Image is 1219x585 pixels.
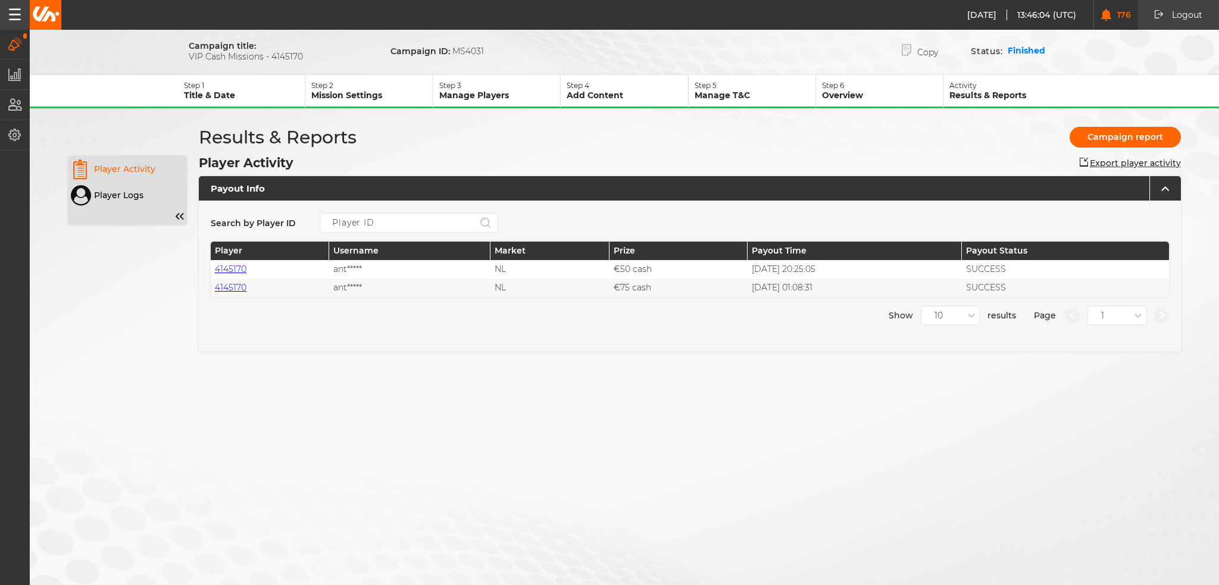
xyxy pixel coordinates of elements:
div: €75 cash [609,279,748,297]
span: Activity [949,81,977,90]
p: 4 [567,81,687,90]
span: Step [311,81,327,90]
span: Step [439,81,455,90]
input: Player ID [320,213,498,233]
div: SUCCESS [962,260,1169,279]
p: Add Content [567,90,687,101]
p: Player Activity [94,164,155,174]
p: Finished [1008,45,1045,57]
div: NL [490,279,609,297]
button: Payout Info [199,176,1181,201]
button: Step5Manage T&C [689,75,816,108]
span: 176 [1111,10,1131,20]
p: Manage T&C [695,90,815,101]
div: €50 cash [609,260,748,279]
h3: Results & Reports [199,126,357,148]
span: 13:46:04 [1017,10,1053,20]
span: Step [695,81,711,90]
button: Player Logs [68,182,187,208]
span: (UTC) [1053,10,1077,20]
span: VIP Cash Missions - 4145170 [189,51,373,62]
button: Step6Overview [816,75,943,108]
div: Player [211,242,329,260]
p: Overview [822,90,943,101]
p: 6 [822,81,943,90]
div: [DATE] 20:25:05 [748,260,962,279]
div: NL [490,260,609,279]
p: 3 [439,81,560,90]
p: Search by Player ID [211,218,296,229]
div: 10 [934,311,943,321]
button: Player Activity [68,156,187,182]
a: 4145170 [215,282,246,293]
span: Step [822,81,838,90]
button: ActivityResults & Reports [943,75,1071,108]
p: 5 [695,81,815,90]
p: Results & Reports [949,90,1071,101]
div: Market [490,242,609,260]
div: SUCCESS [962,279,1169,297]
img: Unibo [32,7,60,21]
button: Step4Add Content [561,75,688,108]
span: Page [1034,306,1056,325]
a: 4145170 [215,264,246,274]
span: Campaign ID: [390,46,450,57]
div: Payout Status [962,242,1169,260]
p: 2 [311,81,432,90]
button: Export player activity [1080,158,1181,168]
button: Copy [884,39,956,63]
button: Step2Mission Settings [305,75,433,108]
p: 1 [184,81,305,90]
span: [DATE] [967,10,1007,20]
div: Prize [609,242,748,260]
p: MS4031 [390,46,484,57]
span: Step [567,81,583,90]
div: Username [329,242,490,260]
p: Player Logs [94,190,143,201]
div: [DATE] 01:08:31 [748,279,962,297]
span: Campaign title: [189,40,256,51]
span: Step [184,81,200,90]
p: Status: [971,46,1008,57]
button: Step1Title & Date [178,75,305,108]
p: Manage Players [439,90,560,101]
h2: Player Activity [199,155,293,170]
div: 1 [1101,311,1104,321]
button: Campaign report [1070,127,1181,148]
p: Title & Date [184,90,305,101]
span: Payout Info [199,176,1150,201]
div: Payout Time [748,242,962,260]
span: results [987,306,1016,325]
button: Step3Manage Players [433,75,561,108]
span: Show [889,306,913,325]
p: Mission Settings [311,90,432,101]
